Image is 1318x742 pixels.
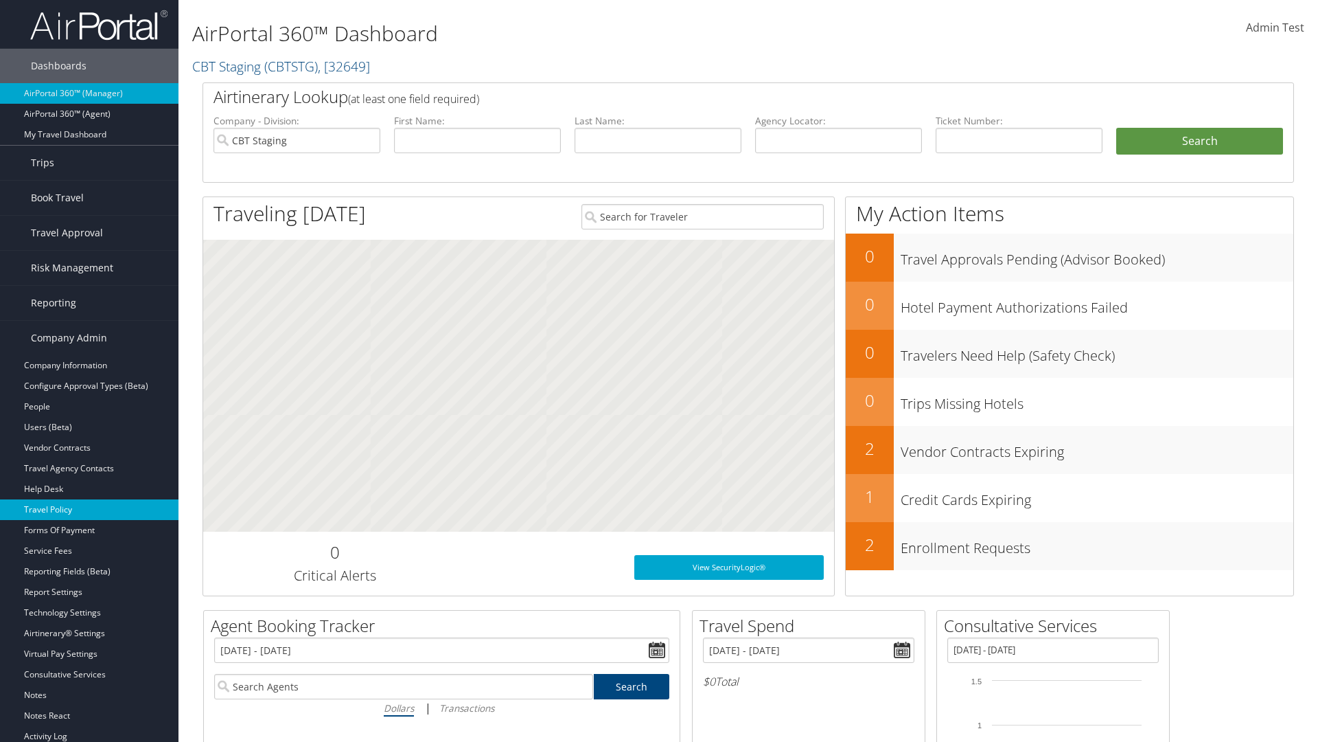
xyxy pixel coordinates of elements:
a: 2Enrollment Requests [846,522,1293,570]
span: , [ 32649 ] [318,57,370,76]
h1: My Action Items [846,199,1293,228]
h3: Critical Alerts [213,566,456,585]
h3: Enrollment Requests [901,532,1293,558]
h3: Hotel Payment Authorizations Failed [901,291,1293,317]
h3: Trips Missing Hotels [901,387,1293,414]
a: View SecurityLogic® [634,555,824,580]
h3: Travelers Need Help (Safety Check) [901,339,1293,366]
span: Admin Test [1246,20,1304,35]
input: Search Agents [214,674,593,699]
span: Risk Management [31,251,113,285]
span: Dashboards [31,49,86,83]
h6: Total [703,674,914,689]
span: Trips [31,146,54,180]
span: ( CBTSTG ) [264,57,318,76]
h2: 0 [846,341,894,364]
h2: 2 [846,533,894,556]
label: First Name: [394,114,561,128]
tspan: 1.5 [971,677,982,686]
h2: Agent Booking Tracker [211,614,680,638]
a: Admin Test [1246,7,1304,49]
h2: Airtinerary Lookup [213,85,1192,109]
a: 0Trips Missing Hotels [846,378,1293,426]
a: 0Travel Approvals Pending (Advisor Booked) [846,234,1293,282]
div: | [214,699,669,717]
h1: AirPortal 360™ Dashboard [192,19,934,48]
label: Agency Locator: [755,114,922,128]
button: Search [1116,128,1283,155]
tspan: 1 [978,721,982,730]
a: 0Hotel Payment Authorizations Failed [846,282,1293,330]
span: Reporting [31,286,76,320]
h3: Travel Approvals Pending (Advisor Booked) [901,243,1293,269]
label: Company - Division: [213,114,380,128]
span: $0 [703,674,715,689]
h3: Credit Cards Expiring [901,484,1293,510]
h2: Travel Spend [700,614,925,638]
span: Company Admin [31,321,107,355]
a: Search [594,674,670,699]
a: 2Vendor Contracts Expiring [846,426,1293,474]
a: 0Travelers Need Help (Safety Check) [846,330,1293,378]
h2: 1 [846,485,894,508]
h2: Consultative Services [944,614,1169,638]
input: Search for Traveler [581,204,824,229]
span: Book Travel [31,181,84,215]
img: airportal-logo.png [30,9,167,41]
h2: 0 [846,389,894,412]
h1: Traveling [DATE] [213,199,366,228]
a: CBT Staging [192,57,370,76]
i: Dollars [384,701,414,715]
label: Last Name: [575,114,741,128]
h2: 0 [846,293,894,316]
span: Travel Approval [31,216,103,250]
h2: 0 [213,541,456,564]
a: 1Credit Cards Expiring [846,474,1293,522]
i: Transactions [439,701,494,715]
span: (at least one field required) [348,91,479,106]
h3: Vendor Contracts Expiring [901,436,1293,462]
label: Ticket Number: [936,114,1102,128]
h2: 0 [846,245,894,268]
h2: 2 [846,437,894,460]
